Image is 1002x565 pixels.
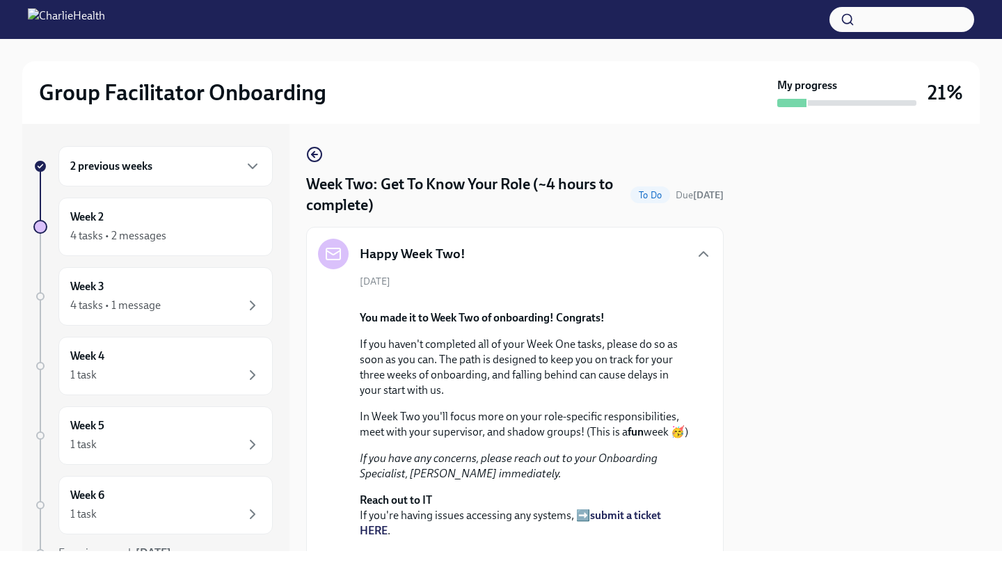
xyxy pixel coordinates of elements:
em: If you have any concerns, please reach out to your Onboarding Specialist, [PERSON_NAME] immediately. [360,452,658,480]
div: 4 tasks • 2 messages [70,228,166,244]
span: To Do [630,190,670,200]
strong: You made it to Week Two of onboarding! Congrats! [360,311,605,324]
div: 2 previous weeks [58,146,273,186]
h4: Week Two: Get To Know Your Role (~4 hours to complete) [306,174,625,216]
a: Week 34 tasks • 1 message [33,267,273,326]
h6: Week 4 [70,349,104,364]
div: 1 task [70,367,97,383]
h6: Week 2 [70,209,104,225]
div: 1 task [70,437,97,452]
a: Week 51 task [33,406,273,465]
p: If you're having issues accessing any systems, ➡️ . [360,493,690,539]
p: In Week Two you'll focus more on your role-specific responsibilities, meet with your supervisor, ... [360,409,690,440]
span: Experience ends [58,546,171,559]
a: Week 41 task [33,337,273,395]
span: September 29th, 2025 10:00 [676,189,724,202]
h3: 21% [928,80,963,105]
a: Week 24 tasks • 2 messages [33,198,273,256]
h6: 2 previous weeks [70,159,152,174]
span: Due [676,189,724,201]
p: If you haven't completed all of your Week One tasks, please do so as soon as you can. The path is... [360,337,690,398]
h6: Week 6 [70,488,104,503]
h2: Group Facilitator Onboarding [39,79,326,106]
img: CharlieHealth [28,8,105,31]
h6: Week 3 [70,279,104,294]
strong: [DATE] [136,546,171,559]
div: 4 tasks • 1 message [70,298,161,313]
strong: [DATE] [693,189,724,201]
div: 1 task [70,507,97,522]
a: Week 61 task [33,476,273,534]
strong: Reach out to IT [360,493,432,507]
strong: Office Hours [360,550,421,564]
span: [DATE] [360,275,390,288]
strong: My progress [777,78,837,93]
h6: Week 5 [70,418,104,433]
h5: Happy Week Two! [360,245,466,263]
strong: fun [628,425,644,438]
